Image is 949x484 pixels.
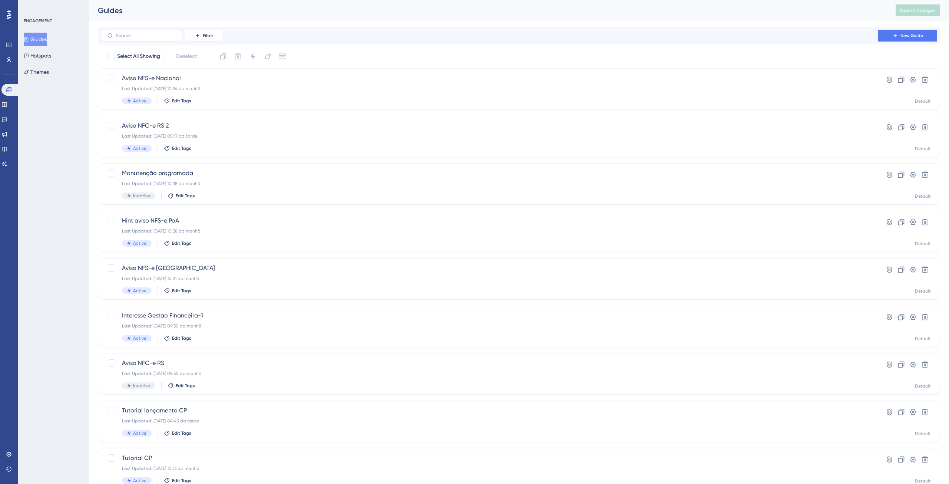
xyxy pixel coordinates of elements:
[915,431,931,437] div: Default
[24,65,49,79] button: Themes
[900,7,936,13] span: Publish Changes
[133,240,146,246] span: Active
[122,86,857,92] div: Last Updated: [DATE] 10:24 da manhã
[164,145,191,151] button: Edit Tags
[122,454,857,462] span: Tutorial CP
[915,241,931,247] div: Default
[133,478,146,484] span: Active
[122,276,857,281] div: Last Updated: [DATE] 10:31 da manhã
[172,98,191,104] span: Edit Tags
[116,33,176,38] input: Search
[915,336,931,342] div: Default
[172,478,191,484] span: Edit Tags
[122,169,857,178] span: Manutenção programada
[915,288,931,294] div: Default
[915,383,931,389] div: Default
[24,18,52,24] div: ENGAGEMENT
[122,323,857,329] div: Last Updated: [DATE] 09:30 da manhã
[133,430,146,436] span: Active
[172,145,191,151] span: Edit Tags
[915,193,931,199] div: Default
[133,335,146,341] span: Active
[122,74,857,83] span: Aviso NFS-e Nacional
[164,98,191,104] button: Edit Tags
[169,50,204,63] button: Deselect
[172,335,191,341] span: Edit Tags
[24,49,51,62] button: Hotspots
[164,335,191,341] button: Edit Tags
[168,383,195,389] button: Edit Tags
[915,98,931,104] div: Default
[133,145,146,151] span: Active
[133,98,146,104] span: Active
[203,33,213,39] span: Filter
[122,465,857,471] div: Last Updated: [DATE] 10:13 da manhã
[98,5,877,16] div: Guides
[122,311,857,320] span: Interesse Gestao Financeira-1
[133,193,150,199] span: Inactive
[164,478,191,484] button: Edit Tags
[900,33,923,39] span: New Guide
[122,264,857,273] span: Aviso NFS-e [GEOGRAPHIC_DATA]
[122,359,857,368] span: Aviso NFC-e RS
[122,216,857,225] span: Hint aviso NFS-e PoA
[117,52,160,61] span: Select All Showing
[122,406,857,415] span: Tutorial lançamento CP
[122,121,857,130] span: Aviso NFC-e RS 2
[176,193,195,199] span: Edit Tags
[133,383,150,389] span: Inactive
[133,288,146,294] span: Active
[172,240,191,246] span: Edit Tags
[185,30,222,42] button: Filter
[896,4,940,16] button: Publish Changes
[168,193,195,199] button: Edit Tags
[122,181,857,187] div: Last Updated: [DATE] 10:38 da manhã
[172,288,191,294] span: Edit Tags
[915,478,931,484] div: Default
[915,146,931,152] div: Default
[122,228,857,234] div: Last Updated: [DATE] 10:38 da manhã
[164,430,191,436] button: Edit Tags
[122,418,857,424] div: Last Updated: [DATE] 04:45 da tarde
[164,240,191,246] button: Edit Tags
[122,371,857,376] div: Last Updated: [DATE] 09:55 da manhã
[122,133,857,139] div: Last Updated: [DATE] 05:17 da tarde
[176,52,197,61] span: Deselect
[176,383,195,389] span: Edit Tags
[878,30,937,42] button: New Guide
[172,430,191,436] span: Edit Tags
[164,288,191,294] button: Edit Tags
[24,33,47,46] button: Guides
